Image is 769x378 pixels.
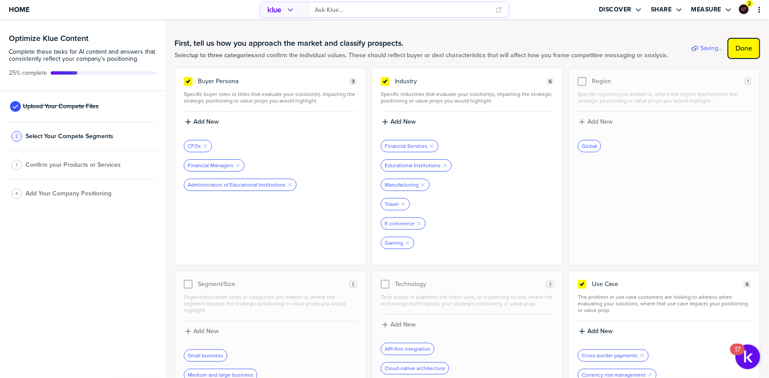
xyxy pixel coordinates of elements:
label: Add New [390,118,416,126]
span: Segment/Size [198,281,235,288]
span: Technology [395,281,426,288]
span: Region [592,78,611,85]
button: Remove Tag [639,353,645,358]
span: The problem or use case customers are looking to address when evaluating your solutions, where th... [578,294,751,314]
span: Add Your Company Positioning [26,190,111,197]
button: Remove Tag [287,182,293,187]
span: Buyer Persona [198,78,238,85]
button: Remove Tag [405,240,410,246]
button: Remove Tag [401,202,406,207]
button: Remove Tag [647,372,653,378]
span: Complete these tasks for AI content and answers that consistently reflect your company’s position... [9,48,157,62]
span: 3 [15,161,18,168]
label: Measure [691,6,722,14]
button: Add New [184,117,357,127]
img: ee1355cada6433fc92aa15fbfe4afd43-sml.png [740,5,748,13]
span: 2 [748,0,751,7]
button: Remove Tag [420,182,426,187]
span: Specific buyer roles or titles that evaluate your solution(s), impacting the strategic positionin... [184,91,357,104]
label: Discover [599,6,632,14]
button: Remove Tag [416,221,422,226]
span: Specific region(s) you market to, where the region itself impacts the strategic positioning or va... [578,91,751,104]
span: Use Case [592,281,618,288]
a: Edit Profile [738,4,750,15]
span: Select Your Compete Segments [26,133,113,140]
button: Add New [578,327,751,336]
label: Done [736,44,752,53]
button: Open Resource Center, 17 new notifications [736,345,760,369]
span: Active [9,70,47,77]
span: Confirm your Products or Services [26,161,121,169]
span: Specific industries that evaluate your solution(s), impacting the strategic positioning or value ... [381,91,554,104]
h1: First, tell us how you approach the market and classify prospects. [175,38,668,48]
span: 2 [15,133,18,139]
button: Remove Tag [235,163,241,168]
div: Graham Tutti [739,4,749,14]
label: Add New [587,327,613,335]
button: Add New [184,327,357,336]
span: Home [9,6,30,13]
span: 1 [747,78,749,85]
button: Add New [578,117,751,127]
span: Upload Your Compete Files [23,103,99,110]
label: Add New [587,118,613,126]
input: Ask Klue... [315,3,490,17]
div: 17 [735,349,740,361]
span: 5 [352,281,355,288]
span: 6 [549,78,552,85]
label: Add New [193,118,219,126]
span: Organization/team sizes or categories you market to, where the segment impacts the strategic posi... [184,294,357,314]
button: Remove Tag [429,143,435,149]
strong: up to three categories [191,51,254,60]
span: Tech stacks or platforms the client uses, or is planning to use, where the technology itself impa... [381,294,554,307]
h3: Optimize Klue Content [9,34,157,42]
span: Select and confirm the individual values. These should reflect buyer or deal characteristics that... [175,52,668,59]
button: Done [728,38,760,59]
span: 3 [549,281,552,288]
button: Remove Tag [442,163,448,168]
span: 4 [15,190,18,197]
button: Add New [381,320,554,330]
label: Share [651,6,672,14]
label: Add New [390,321,416,329]
span: 6 [746,281,749,288]
span: Industry [395,78,417,85]
button: Add New [381,117,554,127]
span: 3 [352,78,355,85]
span: Saving... [700,45,722,52]
button: Remove Tag [203,143,208,149]
label: Add New [193,327,219,335]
